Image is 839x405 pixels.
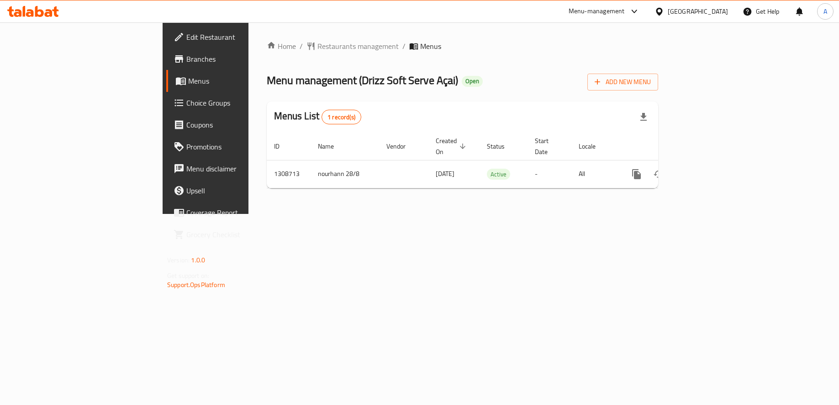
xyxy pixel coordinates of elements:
[186,97,295,108] span: Choice Groups
[186,207,295,218] span: Coverage Report
[186,32,295,43] span: Edit Restaurant
[595,76,651,88] span: Add New Menu
[186,185,295,196] span: Upsell
[462,77,483,85] span: Open
[648,163,670,185] button: Change Status
[166,136,303,158] a: Promotions
[402,41,406,52] li: /
[535,135,560,157] span: Start Date
[166,158,303,180] a: Menu disclaimer
[186,163,295,174] span: Menu disclaimer
[267,70,458,91] span: Menu management ( Drizz Soft Serve Açai )
[306,41,399,52] a: Restaurants management
[166,48,303,70] a: Branches
[579,141,607,152] span: Locale
[167,254,190,266] span: Version:
[166,202,303,224] a: Coverage Report
[188,75,295,86] span: Menus
[823,6,827,16] span: A
[166,224,303,245] a: Grocery Checklist
[487,169,510,180] span: Active
[186,53,295,64] span: Branches
[186,229,295,240] span: Grocery Checklist
[436,135,469,157] span: Created On
[186,119,295,130] span: Coupons
[317,41,399,52] span: Restaurants management
[462,76,483,87] div: Open
[386,141,417,152] span: Vendor
[436,168,454,180] span: [DATE]
[191,254,205,266] span: 1.0.0
[633,106,654,128] div: Export file
[420,41,441,52] span: Menus
[267,41,658,52] nav: breadcrumb
[587,74,658,91] button: Add New Menu
[569,6,625,17] div: Menu-management
[167,270,209,282] span: Get support on:
[487,141,517,152] span: Status
[668,6,728,16] div: [GEOGRAPHIC_DATA]
[571,160,618,188] td: All
[618,133,721,160] th: Actions
[322,113,361,122] span: 1 record(s)
[528,160,571,188] td: -
[626,163,648,185] button: more
[318,141,346,152] span: Name
[166,114,303,136] a: Coupons
[166,180,303,202] a: Upsell
[274,141,291,152] span: ID
[274,109,361,124] h2: Menus List
[186,141,295,152] span: Promotions
[166,70,303,92] a: Menus
[311,160,379,188] td: nourhann 28/8
[267,133,721,188] table: enhanced table
[167,279,225,291] a: Support.OpsPlatform
[166,92,303,114] a: Choice Groups
[166,26,303,48] a: Edit Restaurant
[322,110,361,124] div: Total records count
